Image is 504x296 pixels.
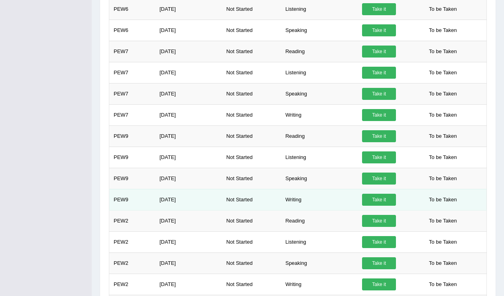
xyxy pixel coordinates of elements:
[281,41,358,62] td: Reading
[281,104,358,125] td: Writing
[155,231,222,252] td: [DATE]
[281,252,358,274] td: Speaking
[362,236,396,248] a: Take it
[155,20,222,41] td: [DATE]
[425,88,461,100] span: To be Taken
[281,83,358,104] td: Speaking
[362,46,396,58] a: Take it
[155,252,222,274] td: [DATE]
[222,83,281,104] td: Not Started
[425,109,461,121] span: To be Taken
[109,231,155,252] td: PEW2
[362,67,396,79] a: Take it
[109,168,155,189] td: PEW9
[155,147,222,168] td: [DATE]
[425,215,461,227] span: To be Taken
[425,24,461,36] span: To be Taken
[222,252,281,274] td: Not Started
[155,168,222,189] td: [DATE]
[222,62,281,83] td: Not Started
[155,189,222,210] td: [DATE]
[222,231,281,252] td: Not Started
[222,41,281,62] td: Not Started
[109,189,155,210] td: PEW9
[222,20,281,41] td: Not Started
[109,147,155,168] td: PEW9
[362,151,396,163] a: Take it
[222,125,281,147] td: Not Started
[155,41,222,62] td: [DATE]
[109,274,155,295] td: PEW2
[281,20,358,41] td: Speaking
[425,67,461,79] span: To be Taken
[281,189,358,210] td: Writing
[281,125,358,147] td: Reading
[362,109,396,121] a: Take it
[155,83,222,104] td: [DATE]
[155,210,222,231] td: [DATE]
[281,274,358,295] td: Writing
[425,151,461,163] span: To be Taken
[109,41,155,62] td: PEW7
[425,173,461,185] span: To be Taken
[425,278,461,290] span: To be Taken
[109,210,155,231] td: PEW2
[109,20,155,41] td: PEW6
[155,104,222,125] td: [DATE]
[109,83,155,104] td: PEW7
[362,194,396,206] a: Take it
[155,125,222,147] td: [DATE]
[281,168,358,189] td: Speaking
[281,231,358,252] td: Listening
[362,215,396,227] a: Take it
[362,24,396,36] a: Take it
[281,62,358,83] td: Listening
[425,194,461,206] span: To be Taken
[222,274,281,295] td: Not Started
[362,278,396,290] a: Take it
[362,257,396,269] a: Take it
[155,62,222,83] td: [DATE]
[425,257,461,269] span: To be Taken
[425,3,461,15] span: To be Taken
[281,210,358,231] td: Reading
[281,147,358,168] td: Listening
[362,3,396,15] a: Take it
[362,173,396,185] a: Take it
[222,104,281,125] td: Not Started
[425,236,461,248] span: To be Taken
[425,130,461,142] span: To be Taken
[362,130,396,142] a: Take it
[222,210,281,231] td: Not Started
[222,147,281,168] td: Not Started
[109,62,155,83] td: PEW7
[362,88,396,100] a: Take it
[425,46,461,58] span: To be Taken
[222,168,281,189] td: Not Started
[222,189,281,210] td: Not Started
[109,252,155,274] td: PEW2
[109,104,155,125] td: PEW7
[109,125,155,147] td: PEW9
[155,274,222,295] td: [DATE]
